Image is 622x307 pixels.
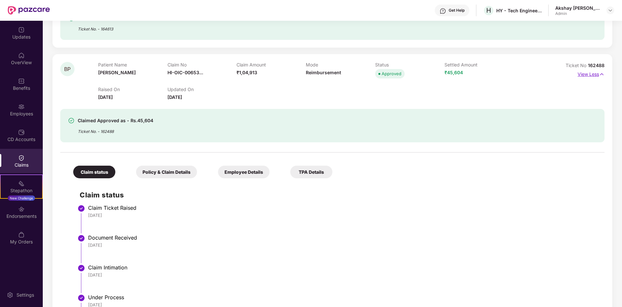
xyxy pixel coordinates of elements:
img: svg+xml;base64,PHN2ZyBpZD0iSGVscC0zMngzMiIgeG1sbnM9Imh0dHA6Ly93d3cudzMub3JnLzIwMDAvc3ZnIiB3aWR0aD... [440,8,446,14]
img: svg+xml;base64,PHN2ZyBpZD0iU3RlcC1Eb25lLTMyeDMyIiB4bWxucz0iaHR0cDovL3d3dy53My5vcmcvMjAwMC9zdmciIH... [77,234,85,242]
img: svg+xml;base64,PHN2ZyB4bWxucz0iaHR0cDovL3d3dy53My5vcmcvMjAwMC9zdmciIHdpZHRoPSIxNyIgaGVpZ2h0PSIxNy... [599,71,605,78]
img: New Pazcare Logo [8,6,50,15]
p: Mode [306,62,375,67]
p: Updated On [167,87,237,92]
img: svg+xml;base64,PHN2ZyBpZD0iU3VjY2Vzcy0zMngzMiIgeG1sbnM9Imh0dHA6Ly93d3cudzMub3JnLzIwMDAvc3ZnIiB3aW... [68,117,75,124]
h2: Claim status [80,190,598,200]
div: Claimed Approved as - Rs.45,604 [78,117,153,124]
span: Reimbursement [306,70,341,75]
span: ₹45,604 [444,70,463,75]
div: Policy & Claim Details [136,166,197,178]
div: Settings [15,292,36,298]
p: Settled Amount [444,62,514,67]
span: H [486,6,491,14]
div: Admin [555,11,601,16]
img: svg+xml;base64,PHN2ZyBpZD0iTXlfT3JkZXJzIiBkYXRhLW5hbWU9Ik15IE9yZGVycyIgeG1sbnM9Imh0dHA6Ly93d3cudz... [18,231,25,238]
p: View Less [578,69,605,78]
span: [DATE] [167,94,182,100]
span: 162488 [588,63,605,68]
div: Claim Ticket Raised [88,205,598,211]
img: svg+xml;base64,PHN2ZyBpZD0iU3RlcC1Eb25lLTMyeDMyIiB4bWxucz0iaHR0cDovL3d3dy53My5vcmcvMjAwMC9zdmciIH... [77,294,85,302]
div: Get Help [449,8,465,13]
p: Patient Name [98,62,167,67]
span: ₹1,04,913 [236,70,257,75]
p: Claim No [167,62,237,67]
div: Stepathon [1,187,42,194]
img: svg+xml;base64,PHN2ZyBpZD0iQ2xhaW0iIHhtbG5zPSJodHRwOi8vd3d3LnczLm9yZy8yMDAwL3N2ZyIgd2lkdGg9IjIwIi... [18,155,25,161]
span: BP [64,66,71,72]
img: svg+xml;base64,PHN2ZyBpZD0iRW5kb3JzZW1lbnRzIiB4bWxucz0iaHR0cDovL3d3dy53My5vcmcvMjAwMC9zdmciIHdpZH... [18,206,25,212]
div: Approved [382,70,401,77]
img: svg+xml;base64,PHN2ZyB4bWxucz0iaHR0cDovL3d3dy53My5vcmcvMjAwMC9zdmciIHdpZHRoPSIyMSIgaGVpZ2h0PSIyMC... [18,180,25,187]
div: Employee Details [218,166,270,178]
img: svg+xml;base64,PHN2ZyBpZD0iRHJvcGRvd24tMzJ4MzIiIHhtbG5zPSJodHRwOi8vd3d3LnczLm9yZy8yMDAwL3N2ZyIgd2... [608,8,613,13]
img: svg+xml;base64,PHN2ZyBpZD0iRW1wbG95ZWVzIiB4bWxucz0iaHR0cDovL3d3dy53My5vcmcvMjAwMC9zdmciIHdpZHRoPS... [18,103,25,110]
div: Akshay [PERSON_NAME] [555,5,601,11]
p: Status [375,62,444,67]
span: [PERSON_NAME] [98,70,136,75]
img: svg+xml;base64,PHN2ZyBpZD0iVXBkYXRlZCIgeG1sbnM9Imh0dHA6Ly93d3cudzMub3JnLzIwMDAvc3ZnIiB3aWR0aD0iMj... [18,27,25,33]
div: Ticket No. - 164613 [78,22,175,32]
div: Under Process [88,294,598,301]
p: Raised On [98,87,167,92]
div: HY - Tech Engineers Limited [496,7,542,14]
span: Ticket No [566,63,588,68]
img: svg+xml;base64,PHN2ZyBpZD0iU2V0dGluZy0yMHgyMCIgeG1sbnM9Imh0dHA6Ly93d3cudzMub3JnLzIwMDAvc3ZnIiB3aW... [7,292,13,298]
div: Document Received [88,234,598,241]
span: HI-OIC-00653... [167,70,203,75]
div: [DATE] [88,212,598,218]
img: svg+xml;base64,PHN2ZyBpZD0iQmVuZWZpdHMiIHhtbG5zPSJodHRwOi8vd3d3LnczLm9yZy8yMDAwL3N2ZyIgd2lkdGg9Ij... [18,78,25,84]
img: svg+xml;base64,PHN2ZyBpZD0iQ0RfQWNjb3VudHMiIGRhdGEtbmFtZT0iQ0QgQWNjb3VudHMiIHhtbG5zPSJodHRwOi8vd3... [18,129,25,136]
p: Claim Amount [236,62,306,67]
div: Ticket No. - 162488 [78,124,153,135]
span: [DATE] [98,94,113,100]
img: svg+xml;base64,PHN2ZyBpZD0iU3RlcC1Eb25lLTMyeDMyIiB4bWxucz0iaHR0cDovL3d3dy53My5vcmcvMjAwMC9zdmciIH... [77,264,85,272]
img: svg+xml;base64,PHN2ZyBpZD0iSG9tZSIgeG1sbnM9Imh0dHA6Ly93d3cudzMub3JnLzIwMDAvc3ZnIiB3aWR0aD0iMjAiIG... [18,52,25,59]
div: [DATE] [88,272,598,278]
div: Claim status [73,166,115,178]
div: [DATE] [88,242,598,248]
div: TPA Details [290,166,332,178]
img: svg+xml;base64,PHN2ZyBpZD0iU3RlcC1Eb25lLTMyeDMyIiB4bWxucz0iaHR0cDovL3d3dy53My5vcmcvMjAwMC9zdmciIH... [77,205,85,212]
div: Claim Intimation [88,264,598,271]
div: New Challenge [8,195,35,201]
